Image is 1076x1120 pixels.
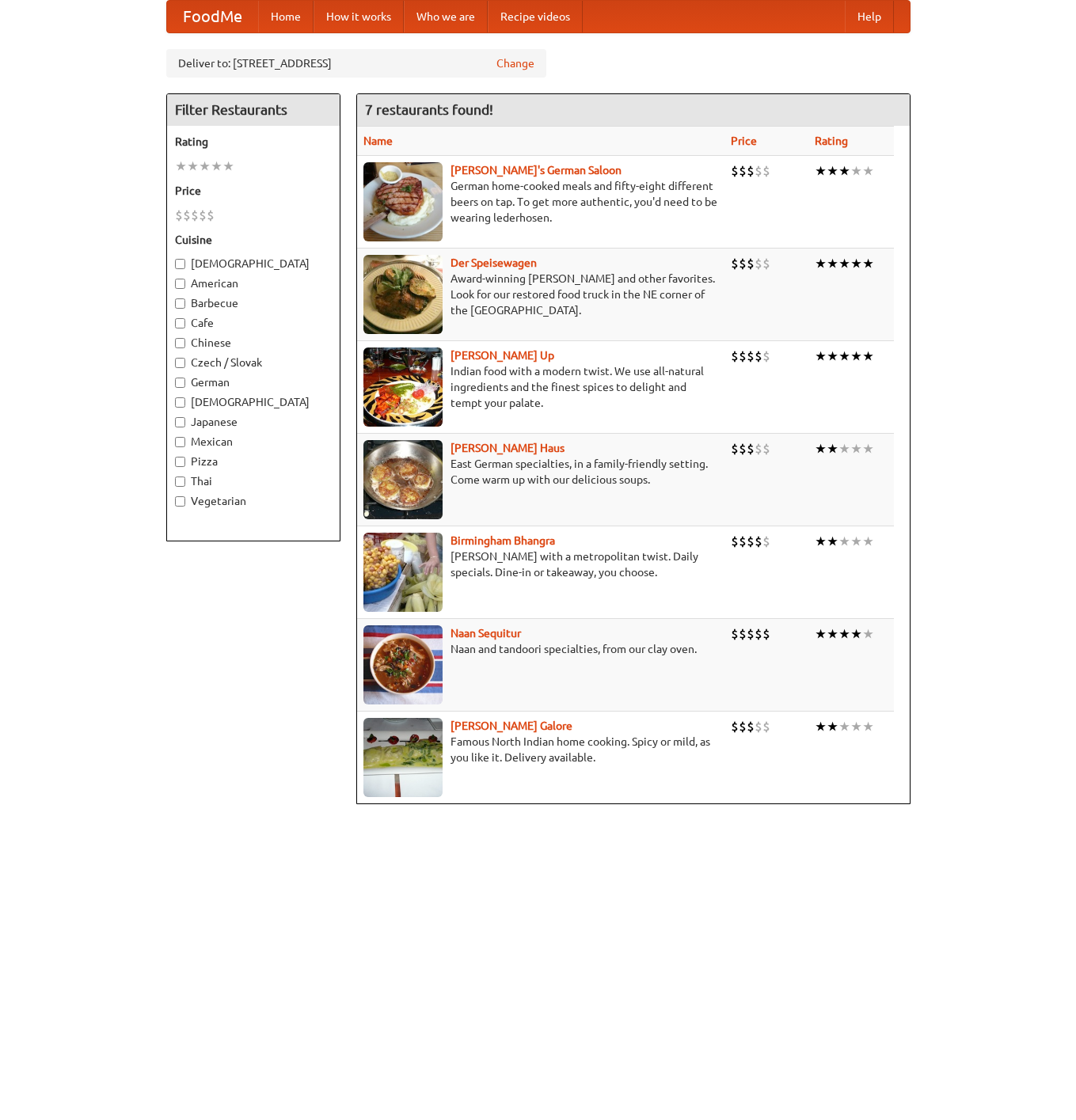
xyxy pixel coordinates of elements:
[755,347,762,365] li: $
[739,533,747,550] li: $
[731,625,739,643] li: $
[755,625,762,643] li: $
[451,442,565,454] a: [PERSON_NAME] Haus
[762,162,770,180] li: $
[739,440,747,457] li: $
[451,256,537,269] a: Der Speisewagen
[183,207,191,224] li: $
[211,158,222,175] li: ★
[175,394,332,410] label: [DEMOGRAPHIC_DATA]
[862,718,874,735] li: ★
[175,256,332,271] label: [DEMOGRAPHIC_DATA]
[827,440,838,457] li: ★
[762,255,770,272] li: $
[762,625,770,643] li: $
[838,255,850,272] li: ★
[199,158,211,175] li: ★
[363,549,718,580] p: [PERSON_NAME] with a metropolitan twist. Daily specials. Dine-in or takeaway, you choose.
[175,259,185,269] input: [DEMOGRAPHIC_DATA]
[363,456,718,488] p: East German specialties, in a family-friendly setting. Come warm up with our delicious soups.
[731,162,739,180] li: $
[496,55,534,71] a: Change
[451,164,622,177] a: [PERSON_NAME]'s German Saloon
[862,625,874,643] li: ★
[731,347,739,365] li: $
[363,363,718,411] p: Indian food with a modern twist. We use all-natural ingredients and the finest spices to delight ...
[451,349,554,362] b: [PERSON_NAME] Up
[451,534,555,547] b: Birmingham Bhangra
[862,440,874,457] li: ★
[175,374,332,390] label: German
[175,414,332,430] label: Japanese
[815,255,827,272] li: ★
[815,625,827,643] li: ★
[739,347,747,365] li: $
[747,533,755,550] li: $
[365,102,493,117] ng-pluralize: 7 restaurants found!
[731,255,739,272] li: $
[175,473,332,489] label: Thai
[175,315,332,331] label: Cafe
[363,271,718,318] p: Award-winning [PERSON_NAME] and other favorites. Look for our restored food truck in the NE corne...
[175,295,332,311] label: Barbecue
[747,347,755,365] li: $
[762,440,770,457] li: $
[175,298,185,309] input: Barbecue
[747,440,755,457] li: $
[191,207,199,224] li: $
[731,440,739,457] li: $
[838,440,850,457] li: ★
[175,335,332,351] label: Chinese
[175,207,183,224] li: $
[175,358,185,368] input: Czech / Slovak
[404,1,488,32] a: Who we are
[850,162,862,180] li: ★
[739,162,747,180] li: $
[363,734,718,765] p: Famous North Indian home cooking. Spicy or mild, as you like it. Delivery available.
[731,533,739,550] li: $
[175,378,185,388] input: German
[451,719,572,732] a: [PERSON_NAME] Galore
[167,1,258,32] a: FoodMe
[747,255,755,272] li: $
[451,627,521,640] a: Naan Sequitur
[755,255,762,272] li: $
[739,718,747,735] li: $
[488,1,583,32] a: Recipe videos
[199,207,207,224] li: $
[363,625,443,704] img: naansequitur.jpg
[815,347,827,365] li: ★
[827,533,838,550] li: ★
[175,318,185,328] input: Cafe
[363,718,443,797] img: currygalore.jpg
[207,207,215,224] li: $
[175,279,185,289] input: American
[363,641,718,657] p: Naan and tandoori specialties, from our clay oven.
[862,255,874,272] li: ★
[862,347,874,365] li: ★
[827,625,838,643] li: ★
[850,533,862,550] li: ★
[175,275,332,291] label: American
[755,440,762,457] li: $
[845,1,894,32] a: Help
[747,718,755,735] li: $
[815,533,827,550] li: ★
[815,718,827,735] li: ★
[175,232,332,248] h5: Cuisine
[187,158,199,175] li: ★
[762,347,770,365] li: $
[363,533,443,612] img: bhangra.jpg
[731,135,757,147] a: Price
[850,625,862,643] li: ★
[739,625,747,643] li: $
[175,134,332,150] h5: Rating
[175,417,185,427] input: Japanese
[838,162,850,180] li: ★
[827,347,838,365] li: ★
[363,162,443,241] img: esthers.jpg
[166,49,546,78] div: Deliver to: [STREET_ADDRESS]
[363,178,718,226] p: German home-cooked meals and fifty-eight different beers on tap. To get more authentic, you'd nee...
[175,183,332,199] h5: Price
